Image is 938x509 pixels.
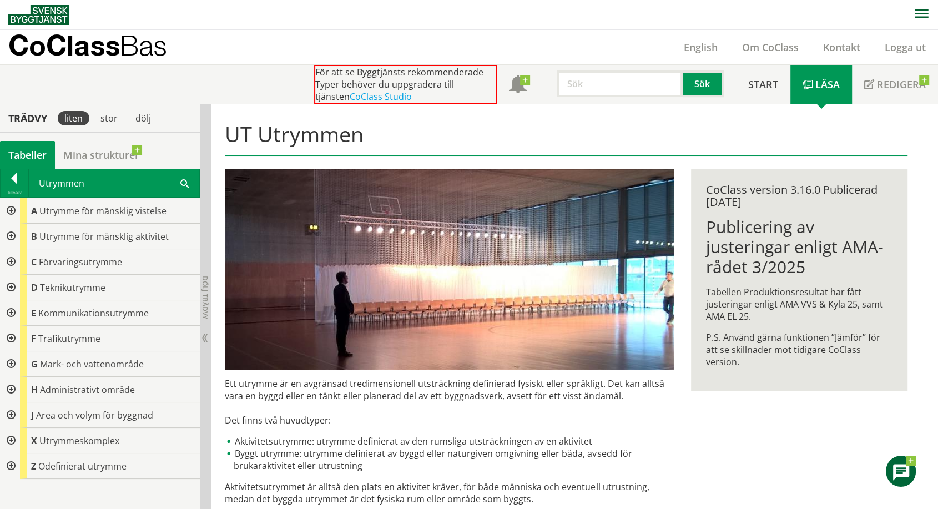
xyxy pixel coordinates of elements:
img: utrymme.jpg [225,169,674,370]
span: Bas [120,29,167,62]
a: Mina strukturer [55,141,148,169]
span: J [31,409,34,421]
a: Start [736,65,790,104]
div: Tillbaka [1,188,28,197]
span: Odefinierat utrymme [38,460,127,472]
img: Svensk Byggtjänst [8,5,69,25]
li: Byggt utrymme: utrymme definierat av byggd eller naturgiven omgivning eller båda, avsedd för bruk... [225,447,674,472]
span: F [31,332,36,345]
h1: UT Utrymmen [225,122,907,156]
p: P.S. Använd gärna funktionen ”Jämför” för att se skillnader mot tidigare CoClass version. [705,331,892,368]
span: Notifikationer [509,77,527,94]
a: English [672,41,730,54]
div: stor [94,111,124,125]
span: Redigera [877,78,926,91]
span: Dölj trädvy [200,276,210,319]
div: Trädvy [2,112,53,124]
span: H [31,384,38,396]
a: CoClass Studio [350,90,412,103]
p: Tabellen Produktionsresultat har fått justeringar enligt AMA VVS & Kyla 25, samt AMA EL 25. [705,286,892,322]
span: Start [748,78,778,91]
span: Läsa [815,78,840,91]
a: CoClassBas [8,30,191,64]
span: Administrativt område [40,384,135,396]
button: Sök [683,70,724,97]
a: Redigera [852,65,938,104]
span: Trafikutrymme [38,332,100,345]
div: dölj [129,111,158,125]
div: liten [58,111,89,125]
span: Kommunikationsutrymme [38,307,149,319]
span: Utrymme för mänsklig vistelse [39,205,167,217]
span: Utrymmeskomplex [39,435,119,447]
li: Aktivitetsutrymme: utrymme definierat av den rumsliga utsträckningen av en aktivitet [225,435,674,447]
span: Z [31,460,36,472]
span: Sök i tabellen [180,177,189,189]
p: CoClass [8,39,167,52]
a: Logga ut [873,41,938,54]
div: För att se Byggtjänsts rekommenderade Typer behöver du uppgradera till tjänsten [314,65,497,104]
a: Läsa [790,65,852,104]
input: Sök [557,70,683,97]
span: G [31,358,38,370]
span: Area och volym för byggnad [36,409,153,421]
span: Teknikutrymme [40,281,105,294]
span: X [31,435,37,447]
span: D [31,281,38,294]
span: B [31,230,37,243]
span: Förvaringsutrymme [39,256,122,268]
a: Kontakt [811,41,873,54]
span: C [31,256,37,268]
a: Om CoClass [730,41,811,54]
div: CoClass version 3.16.0 Publicerad [DATE] [705,184,892,208]
span: Utrymme för mänsklig aktivitet [39,230,169,243]
span: E [31,307,36,319]
span: A [31,205,37,217]
div: Utrymmen [29,169,199,197]
h1: Publicering av justeringar enligt AMA-rådet 3/2025 [705,217,892,277]
span: Mark- och vattenområde [40,358,144,370]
